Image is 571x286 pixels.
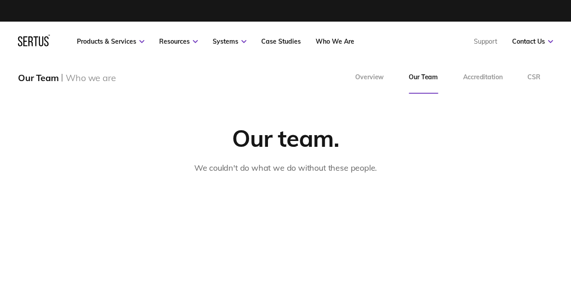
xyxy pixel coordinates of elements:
a: Systems [213,37,246,45]
a: Accreditation [451,61,515,94]
div: Our team. [232,123,339,153]
a: Resources [159,37,198,45]
a: CSR [515,61,553,94]
a: Contact Us [512,37,553,45]
a: Support [474,37,497,45]
div: Our Team [18,72,58,83]
a: Case Studies [261,37,301,45]
div: Who we are [66,72,116,83]
p: We couldn't do what we do without these people. [194,162,377,175]
a: Products & Services [77,37,144,45]
a: Overview [343,61,396,94]
a: Who We Are [316,37,354,45]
